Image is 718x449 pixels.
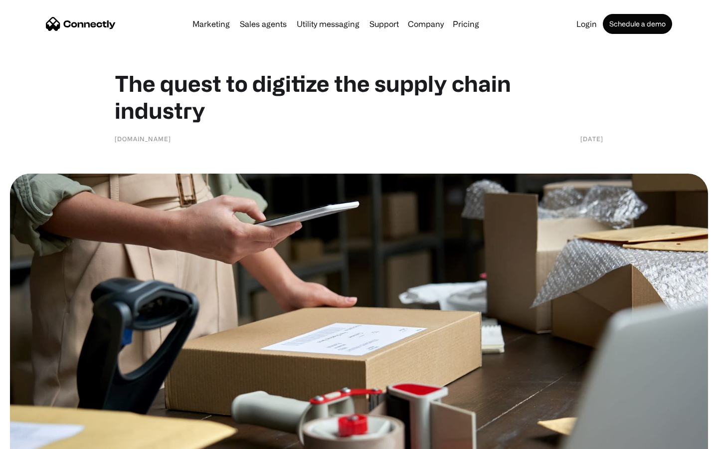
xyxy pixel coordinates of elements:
[188,20,234,28] a: Marketing
[365,20,403,28] a: Support
[580,134,603,144] div: [DATE]
[10,432,60,446] aside: Language selected: English
[115,70,603,124] h1: The quest to digitize the supply chain industry
[293,20,363,28] a: Utility messaging
[449,20,483,28] a: Pricing
[236,20,291,28] a: Sales agents
[603,14,672,34] a: Schedule a demo
[115,134,171,144] div: [DOMAIN_NAME]
[408,17,444,31] div: Company
[572,20,601,28] a: Login
[20,432,60,446] ul: Language list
